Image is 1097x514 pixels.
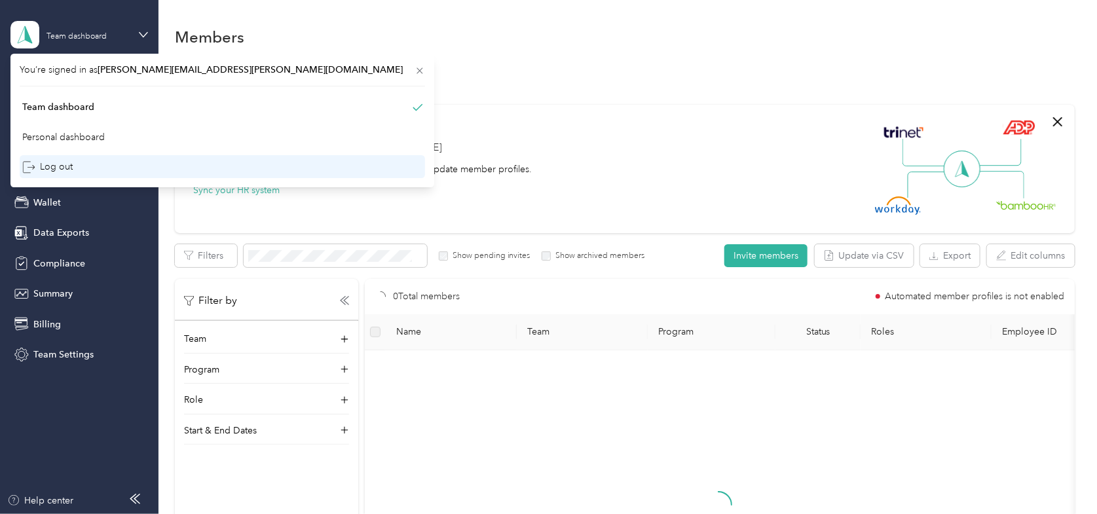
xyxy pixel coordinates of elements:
p: Program [184,363,219,376]
button: Export [920,244,980,267]
iframe: Everlance-gr Chat Button Frame [1024,441,1097,514]
img: BambooHR [996,200,1056,210]
p: Filter by [184,293,237,309]
h1: Members [175,30,244,44]
button: Invite members [724,244,808,267]
p: 0 Total members [393,289,460,304]
span: Name [396,326,506,337]
button: Filters [175,244,237,267]
span: Wallet [33,196,61,210]
p: Team [184,332,206,346]
div: Team dashboard [46,33,107,41]
label: Show archived members [551,250,644,262]
span: Automated member profiles is not enabled [885,292,1064,301]
img: Line Left Up [902,139,948,167]
p: Start & End Dates [184,424,257,437]
img: Line Right Up [976,139,1022,166]
img: Line Right Down [978,171,1024,199]
div: Personal dashboard [22,130,105,144]
th: Employee ID [992,314,1083,350]
th: Team [517,314,648,350]
th: Status [775,314,861,350]
span: Data Exports [33,226,89,240]
img: Line Left Down [907,171,953,198]
div: Team dashboard [22,100,94,114]
th: Roles [861,314,992,350]
span: Billing [33,318,61,331]
span: Summary [33,287,73,301]
p: Role [184,393,203,407]
button: Edit columns [987,244,1075,267]
button: Help center [7,494,74,507]
label: Show pending invites [448,250,530,262]
span: [PERSON_NAME][EMAIL_ADDRESS][PERSON_NAME][DOMAIN_NAME] [98,64,403,75]
span: Compliance [33,257,85,270]
button: Sync your HR system [193,183,280,197]
img: Trinet [881,123,927,141]
th: Program [648,314,775,350]
div: Log out [22,160,73,174]
button: Update via CSV [815,244,914,267]
th: Name [386,314,517,350]
span: Team Settings [33,348,94,361]
img: Workday [875,196,921,215]
img: ADP [1003,120,1035,135]
span: You’re signed in as [20,63,425,77]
